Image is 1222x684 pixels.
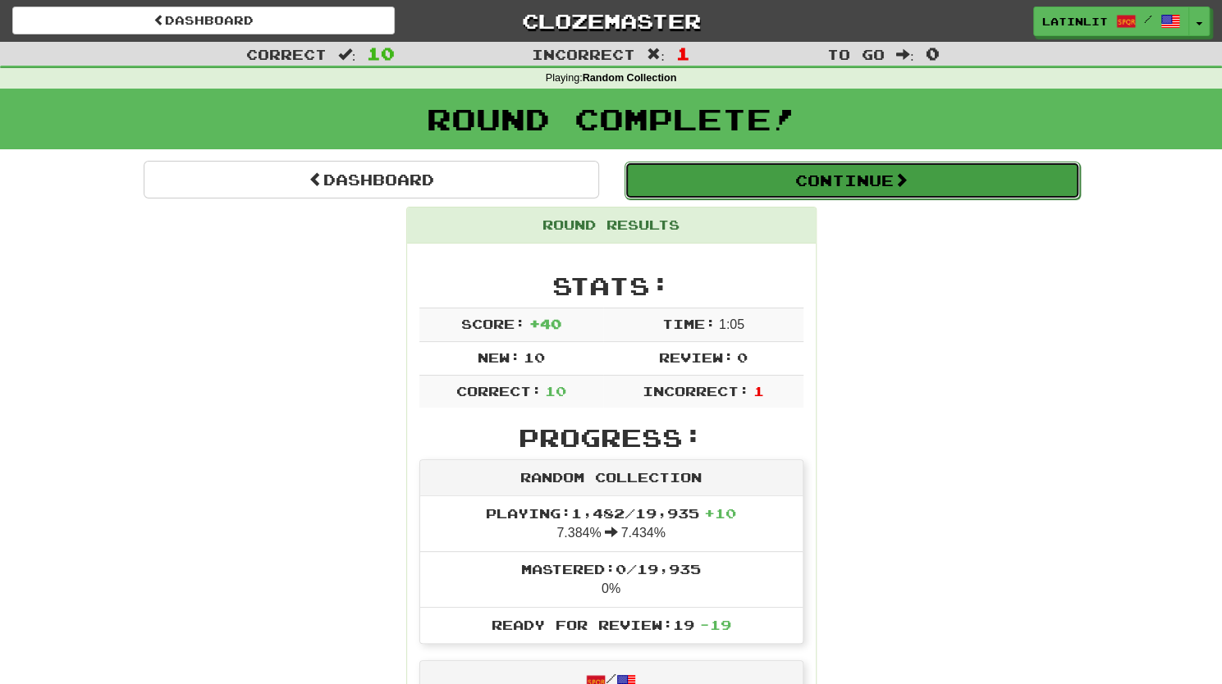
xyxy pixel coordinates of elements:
[420,551,803,608] li: 0%
[144,161,599,198] a: Dashboard
[420,496,803,552] li: 7.384% 7.434%
[1144,13,1152,25] span: /
[367,43,395,63] span: 10
[704,505,736,521] span: + 10
[737,349,748,365] span: 0
[419,272,803,299] h2: Stats:
[583,72,677,84] strong: Random Collection
[407,207,816,244] div: Round Results
[486,505,736,521] span: Playing: 1,482 / 19,935
[12,7,395,34] a: Dashboard
[545,383,566,399] span: 10
[661,316,715,331] span: Time:
[529,316,561,331] span: + 40
[827,46,885,62] span: To go
[532,46,635,62] span: Incorrect
[753,383,763,399] span: 1
[455,383,541,399] span: Correct:
[1033,7,1189,36] a: latinlit /
[461,316,525,331] span: Score:
[6,103,1216,135] h1: Round Complete!
[719,317,744,331] span: 1 : 0 5
[1042,14,1108,29] span: latinlit
[246,46,327,62] span: Correct
[647,48,665,62] span: :
[521,561,701,577] span: Mastered: 0 / 19,935
[625,162,1080,199] button: Continue
[477,349,519,365] span: New:
[896,48,914,62] span: :
[925,43,939,63] span: 0
[699,617,731,632] span: - 19
[524,349,545,365] span: 10
[643,383,749,399] span: Incorrect:
[338,48,356,62] span: :
[419,424,803,451] h2: Progress:
[420,460,803,496] div: Random Collection
[676,43,690,63] span: 1
[419,7,802,35] a: Clozemaster
[492,617,731,632] span: Ready for Review: 19
[658,349,733,365] span: Review:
